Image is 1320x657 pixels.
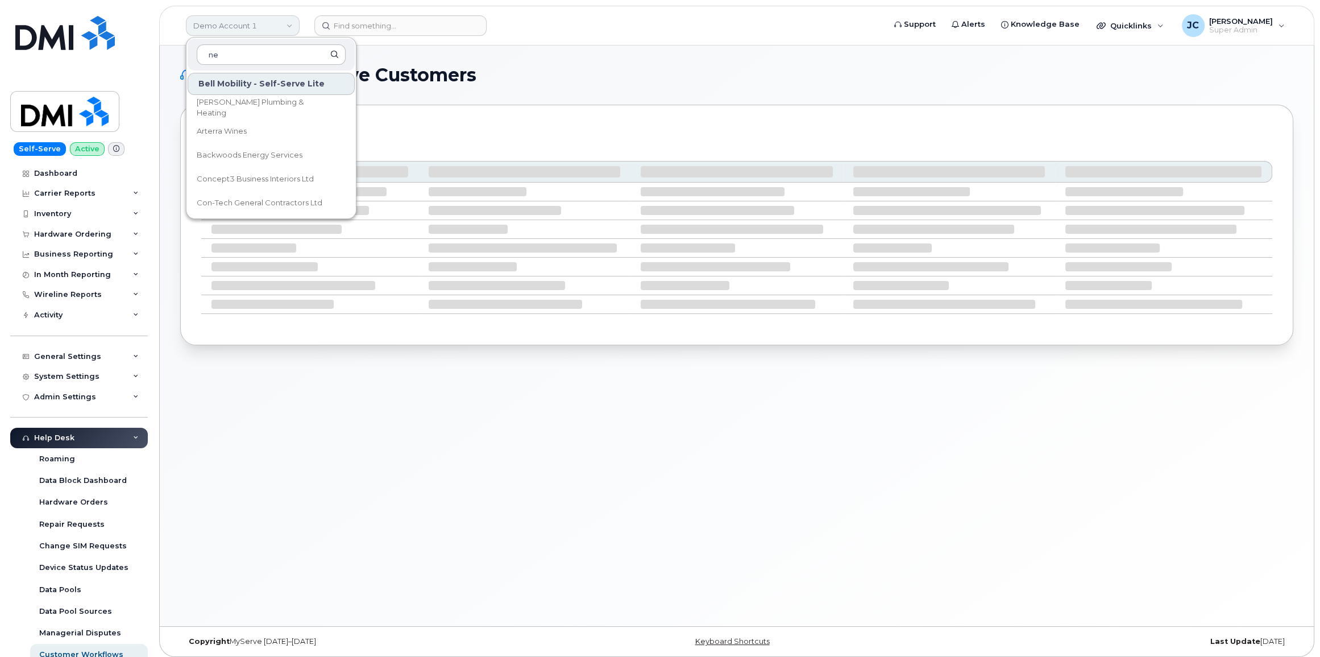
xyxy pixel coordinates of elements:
[197,173,314,185] span: Concept3 Business Interiors Ltd
[1210,637,1260,646] strong: Last Update
[922,637,1293,646] div: [DATE]
[189,637,230,646] strong: Copyright
[188,73,355,95] div: Bell Mobility - Self-Serve Lite
[188,144,355,167] a: Backwoods Energy Services
[197,97,327,119] span: [PERSON_NAME] Plumbing & Heating
[188,168,355,191] a: Concept3 Business Interiors Ltd
[188,192,355,214] a: Con-Tech General Contractors Ltd
[188,120,355,143] a: Arterra Wines
[197,126,247,137] span: Arterra Wines
[197,44,346,65] input: Search
[197,150,302,161] span: Backwoods Energy Services
[695,637,769,646] a: Keyboard Shortcuts
[197,197,322,209] span: Con-Tech General Contractors Ltd
[188,96,355,119] a: [PERSON_NAME] Plumbing & Heating
[180,637,551,646] div: MyServe [DATE]–[DATE]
